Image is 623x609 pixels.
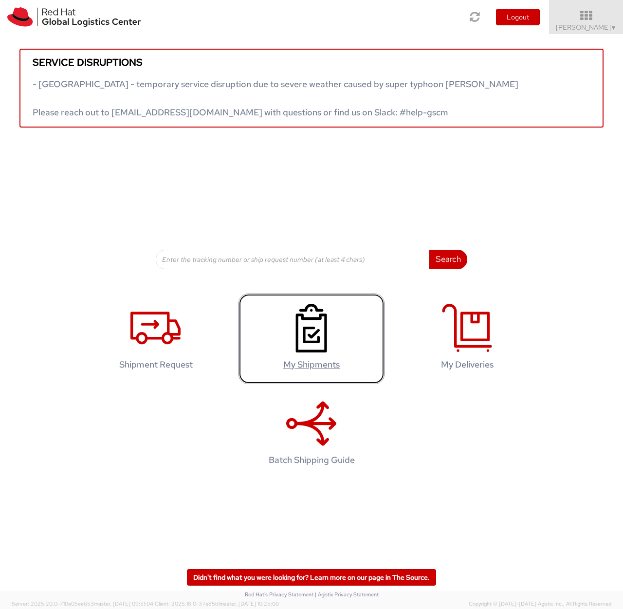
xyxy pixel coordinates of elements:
button: Logout [496,9,540,25]
input: Enter the tracking number or ship request number (at least 4 chars) [156,250,430,269]
h5: Service disruptions [33,57,590,68]
h4: Shipment Request [93,360,219,369]
a: Shipment Request [83,294,229,385]
span: Client: 2025.18.0-37e85b1 [155,600,279,607]
span: Copyright © [DATE]-[DATE] Agistix Inc., All Rights Reserved [469,600,611,608]
a: | Agistix Privacy Statement [315,591,379,598]
img: rh-logistics-00dfa346123c4ec078e1.svg [7,7,141,27]
button: Search [429,250,467,269]
span: master, [DATE] 09:51:04 [94,600,153,607]
a: Service disruptions - [GEOGRAPHIC_DATA] - temporary service disruption due to severe weather caus... [19,49,604,128]
a: Red Hat's Privacy Statement [245,591,313,598]
span: Server: 2025.20.0-710e05ee653 [12,600,153,607]
a: My Shipments [238,294,385,385]
a: Batch Shipping Guide [238,389,385,480]
h4: My Shipments [249,360,374,369]
h4: My Deliveries [404,360,530,369]
a: My Deliveries [394,294,540,385]
span: [PERSON_NAME] [556,23,617,32]
h4: Batch Shipping Guide [249,455,374,465]
span: ▼ [611,24,617,32]
span: - [GEOGRAPHIC_DATA] - temporary service disruption due to severe weather caused by super typhoon ... [33,78,518,118]
span: master, [DATE] 10:25:00 [220,600,279,607]
a: Didn't find what you were looking for? Learn more on our page in The Source. [187,569,436,586]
